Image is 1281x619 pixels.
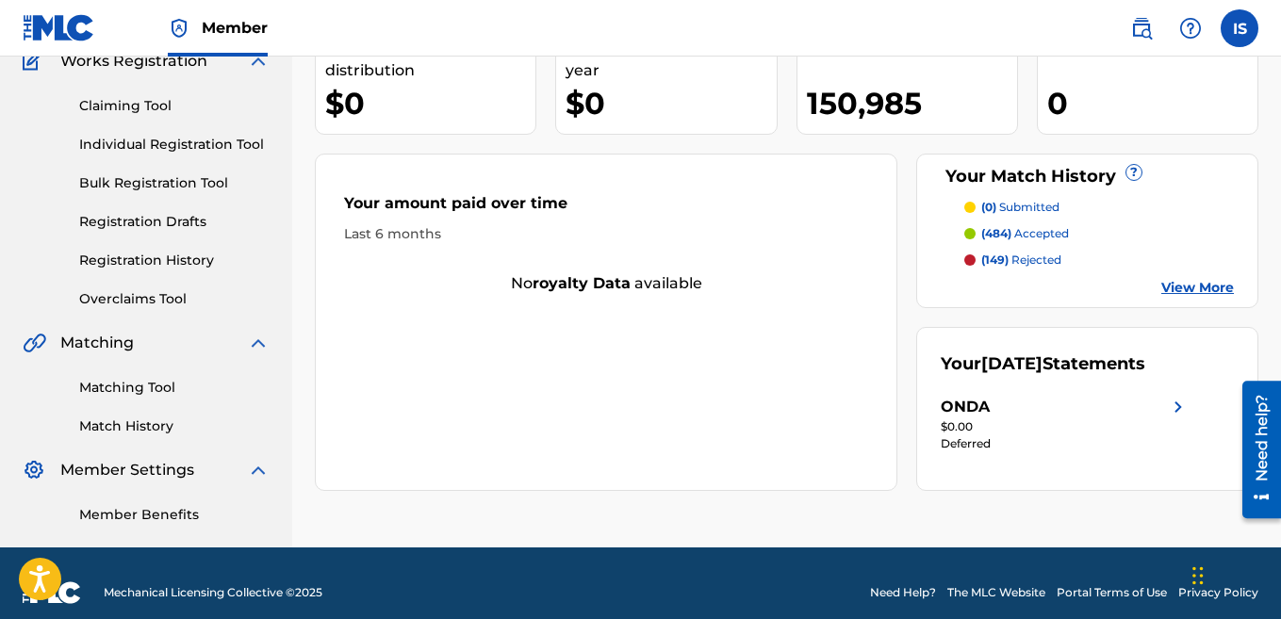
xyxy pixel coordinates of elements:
[941,418,1190,435] div: $0.00
[1179,17,1202,40] img: help
[104,584,322,601] span: Mechanical Licensing Collective © 2025
[1178,584,1258,601] a: Privacy Policy
[566,82,776,124] div: $0
[981,252,1061,269] p: rejected
[964,199,1234,216] a: (0) submitted
[566,37,776,82] div: Amount paid to date this year
[941,351,1145,377] div: Your Statements
[247,332,270,354] img: expand
[947,584,1045,601] a: The MLC Website
[1130,17,1153,40] img: search
[941,435,1190,452] div: Deferred
[23,14,95,41] img: MLC Logo
[981,226,1011,240] span: (484)
[1167,396,1190,418] img: right chevron icon
[247,459,270,481] img: expand
[981,200,996,214] span: (0)
[79,173,270,193] a: Bulk Registration Tool
[1172,9,1209,47] div: Help
[79,212,270,232] a: Registration Drafts
[79,135,270,155] a: Individual Registration Tool
[941,164,1234,189] div: Your Match History
[1192,547,1204,604] div: Glisser
[60,332,134,354] span: Matching
[325,37,535,82] div: Your amount paid last distribution
[981,199,1059,216] p: submitted
[344,192,868,224] div: Your amount paid over time
[533,274,631,292] strong: royalty data
[981,252,1009,267] span: (149)
[1057,584,1167,601] a: Portal Terms of Use
[79,96,270,116] a: Claiming Tool
[316,272,896,295] div: No available
[1187,529,1281,619] div: Widget de chat
[807,82,1017,124] div: 150,985
[60,50,207,73] span: Works Registration
[79,416,270,436] a: Match History
[79,505,270,525] a: Member Benefits
[964,225,1234,242] a: (484) accepted
[1161,278,1234,298] a: View More
[247,50,270,73] img: expand
[981,225,1069,242] p: accepted
[941,396,990,418] div: ONDA
[79,378,270,398] a: Matching Tool
[1126,165,1141,180] span: ?
[981,353,1043,374] span: [DATE]
[964,252,1234,269] a: (149) rejected
[79,251,270,270] a: Registration History
[23,459,45,481] img: Member Settings
[1221,9,1258,47] div: User Menu
[870,584,936,601] a: Need Help?
[23,332,46,354] img: Matching
[79,289,270,309] a: Overclaims Tool
[168,17,190,40] img: Top Rightsholder
[1047,82,1257,124] div: 0
[60,459,194,481] span: Member Settings
[1187,529,1281,619] iframe: Chat Widget
[1123,9,1160,47] a: Public Search
[202,17,268,39] span: Member
[941,396,1190,452] a: ONDAright chevron icon$0.00Deferred
[23,581,81,604] img: logo
[23,50,47,73] img: Works Registration
[325,82,535,124] div: $0
[1228,373,1281,525] iframe: Resource Center
[344,224,868,244] div: Last 6 months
